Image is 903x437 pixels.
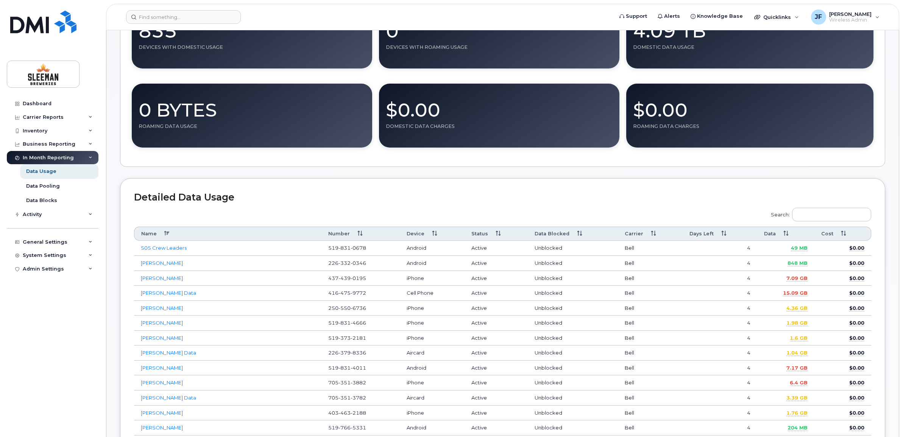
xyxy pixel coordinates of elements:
[528,316,618,331] td: Unblocked
[386,90,613,123] div: $0.00
[338,245,351,251] span: 831
[528,390,618,406] td: Unblocked
[338,320,351,326] span: 831
[351,335,366,341] span: 2181
[791,245,808,251] span: 49 MB
[465,241,528,256] td: Active
[338,365,351,371] span: 831
[465,406,528,421] td: Active
[528,331,618,346] td: Unblocked
[618,286,683,301] td: Bell
[400,256,465,271] td: Android
[465,256,528,271] td: Active
[683,286,757,301] td: 4
[328,335,366,341] span: 519
[400,390,465,406] td: Aircard
[400,227,465,241] th: Device: activate to sort column ascending
[766,203,871,224] label: Search:
[400,316,465,331] td: iPhone
[528,301,618,316] td: Unblocked
[790,335,808,341] span: 1.6 GB
[528,345,618,361] td: Unblocked
[528,241,618,256] td: Unblocked
[633,44,867,50] div: Domestic Data Usage
[465,375,528,390] td: Active
[338,290,351,296] span: 475
[465,227,528,241] th: Status: activate to sort column ascending
[141,335,183,341] a: [PERSON_NAME]
[618,420,683,435] td: Bell
[400,420,465,435] td: Android
[683,331,757,346] td: 4
[465,390,528,406] td: Active
[683,420,757,435] td: 4
[849,245,864,251] span: $0.00
[351,320,366,326] span: 4666
[683,345,757,361] td: 4
[465,271,528,286] td: Active
[618,227,683,241] th: Carrier: activate to sort column ascending
[400,286,465,301] td: Cell Phone
[790,379,808,386] span: 6.4 GB
[338,350,351,356] span: 379
[465,316,528,331] td: Active
[338,335,351,341] span: 373
[786,320,808,326] span: 1.98 GB
[792,208,871,221] input: Search:
[683,361,757,376] td: 4
[351,395,366,401] span: 3782
[465,286,528,301] td: Active
[683,406,757,421] td: 4
[400,271,465,286] td: iPhone
[351,379,366,386] span: 3882
[139,44,365,50] div: Devices With Domestic Usage
[386,123,613,129] div: Domestic Data Charges
[528,375,618,390] td: Unblocked
[697,12,743,20] span: Knowledge Base
[338,260,351,266] span: 332
[849,425,864,431] span: $0.00
[763,14,791,20] span: Quicklinks
[618,301,683,316] td: Bell
[141,245,187,251] a: 505 Crew Leaders
[351,275,366,281] span: 0195
[400,361,465,376] td: Android
[618,316,683,331] td: Bell
[685,9,748,24] a: Knowledge Base
[400,406,465,421] td: iPhone
[386,44,613,50] div: Devices With Roaming Usage
[141,365,183,371] a: [PERSON_NAME]
[141,395,196,401] a: [PERSON_NAME] Data
[786,350,808,356] span: 1.04 GB
[126,10,241,24] input: Find something...
[351,350,366,356] span: 8336
[814,227,871,241] th: Cost: activate to sort column ascending
[465,361,528,376] td: Active
[351,425,366,431] span: 5331
[134,227,321,241] th: Name: activate to sort column descending
[465,301,528,316] td: Active
[338,275,351,281] span: 439
[618,390,683,406] td: Bell
[141,275,183,281] a: [PERSON_NAME]
[328,410,366,416] span: 403
[400,241,465,256] td: Android
[465,345,528,361] td: Active
[683,390,757,406] td: 4
[626,12,647,20] span: Support
[351,245,366,251] span: 0678
[528,406,618,421] td: Unblocked
[683,301,757,316] td: 4
[614,9,652,24] a: Support
[788,425,808,431] span: 204 MB
[849,275,864,281] span: $0.00
[528,256,618,271] td: Unblocked
[338,410,351,416] span: 463
[683,241,757,256] td: 4
[757,227,814,241] th: Data: activate to sort column ascending
[786,305,808,311] span: 4.36 GB
[328,245,366,251] span: 519
[849,395,864,401] span: $0.00
[351,410,366,416] span: 2188
[328,305,366,311] span: 250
